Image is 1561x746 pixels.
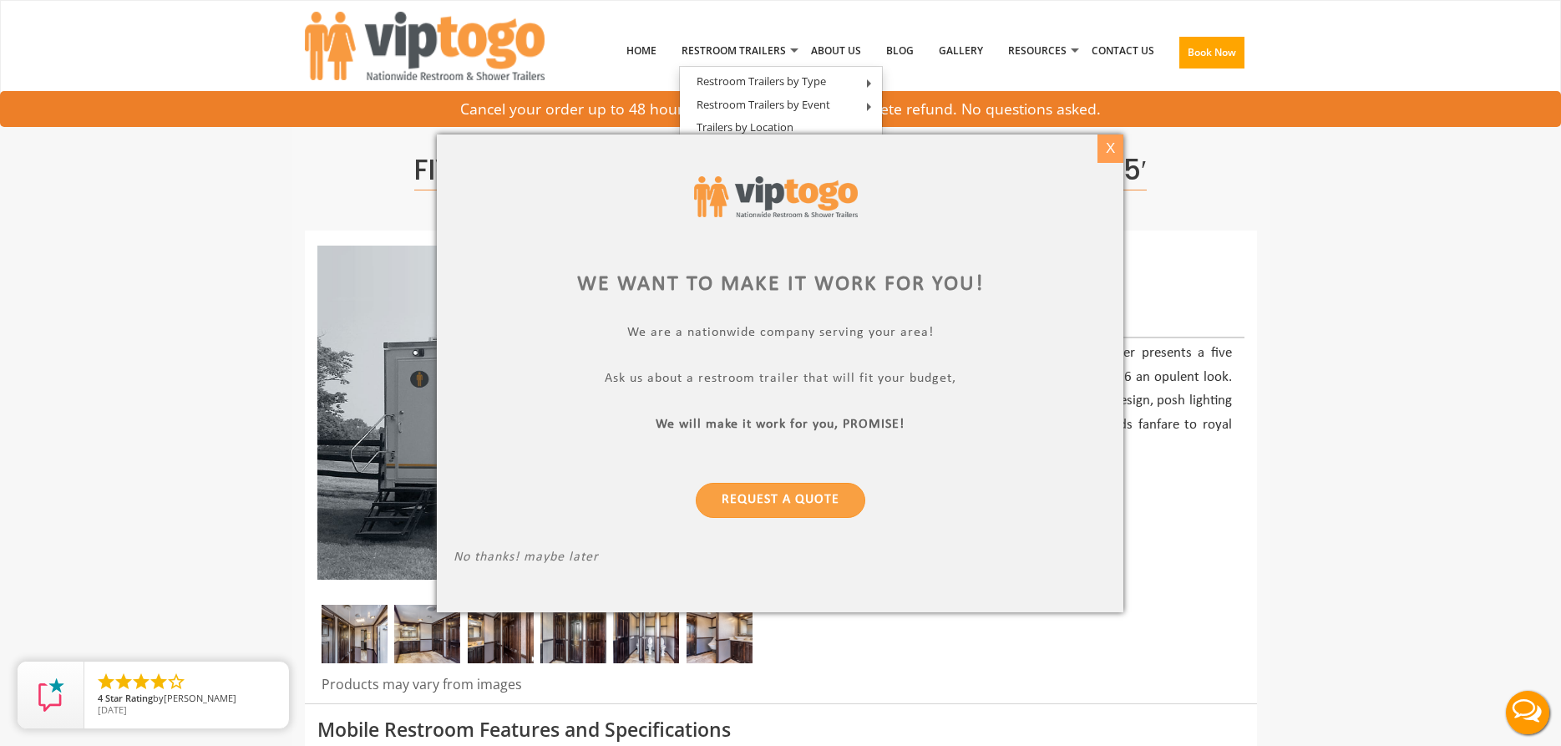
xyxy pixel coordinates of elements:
img: viptogo logo [694,176,858,218]
p: We are a nationwide company serving your area! [454,324,1107,343]
li:  [131,672,151,692]
li:  [166,672,186,692]
span: [DATE] [98,703,127,716]
span: Star Rating [105,692,153,704]
span: 4 [98,692,103,704]
b: We will make it work for you, PROMISE! [656,417,905,430]
img: Review Rating [34,678,68,712]
button: Live Chat [1494,679,1561,746]
li:  [96,672,116,692]
span: by [98,693,276,705]
p: No thanks! maybe later [454,549,1107,568]
p: Ask us about a restroom trailer that will fit your budget, [454,370,1107,389]
div: We want to make it work for you! [454,268,1107,299]
span: [PERSON_NAME] [164,692,236,704]
a: Request a Quote [696,482,865,517]
li:  [114,672,134,692]
div: X [1097,134,1123,163]
li:  [149,672,169,692]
